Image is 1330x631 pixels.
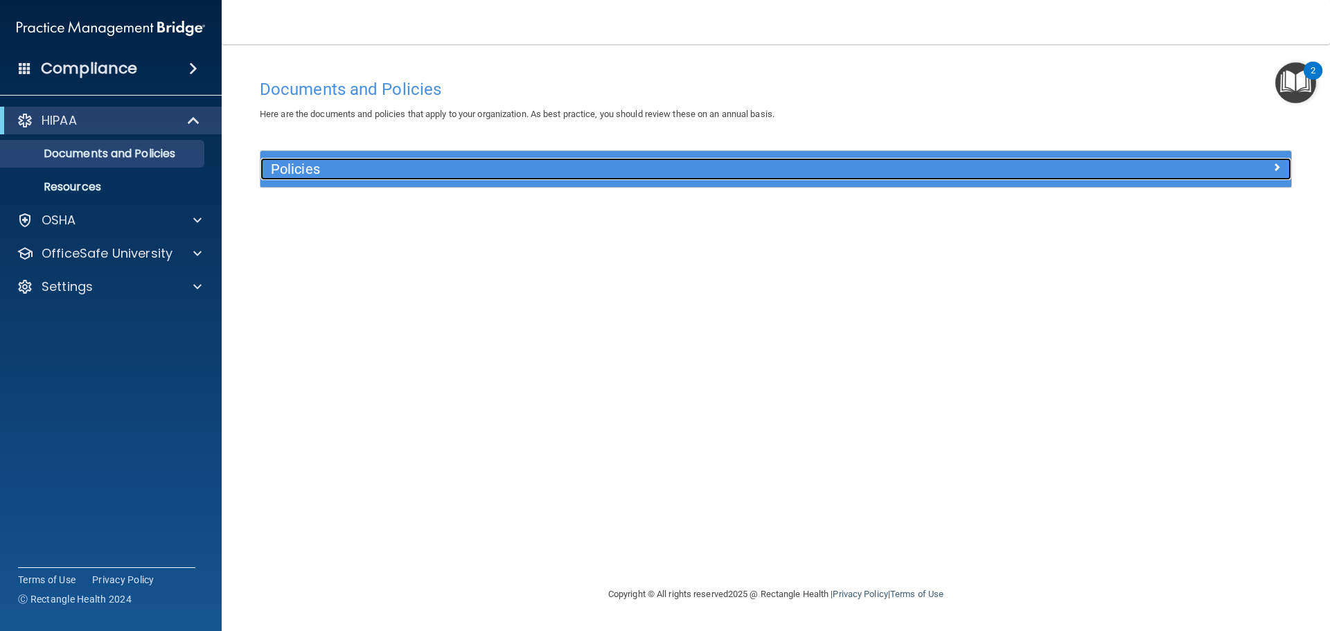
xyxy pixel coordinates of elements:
a: HIPAA [17,112,201,129]
p: Documents and Policies [9,147,198,161]
h4: Compliance [41,59,137,78]
p: HIPAA [42,112,77,129]
span: Ⓒ Rectangle Health 2024 [18,592,132,606]
img: PMB logo [17,15,205,42]
p: Resources [9,180,198,194]
a: Terms of Use [890,589,943,599]
a: Policies [271,158,1281,180]
div: 2 [1311,71,1315,89]
h5: Policies [271,161,1023,177]
a: OSHA [17,212,202,229]
a: OfficeSafe University [17,245,202,262]
iframe: Drift Widget Chat Controller [1090,533,1313,588]
a: Privacy Policy [92,573,154,587]
a: Privacy Policy [833,589,887,599]
a: Settings [17,278,202,295]
p: Settings [42,278,93,295]
h4: Documents and Policies [260,80,1292,98]
p: OSHA [42,212,76,229]
div: Copyright © All rights reserved 2025 @ Rectangle Health | | [523,572,1029,616]
span: Here are the documents and policies that apply to your organization. As best practice, you should... [260,109,774,119]
a: Terms of Use [18,573,76,587]
button: Open Resource Center, 2 new notifications [1275,62,1316,103]
p: OfficeSafe University [42,245,172,262]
